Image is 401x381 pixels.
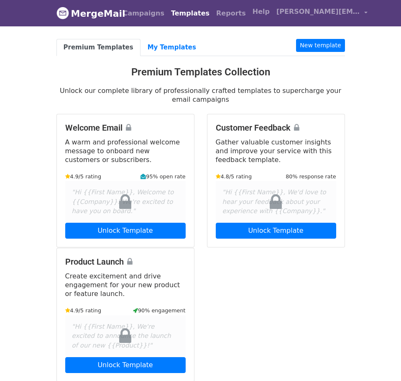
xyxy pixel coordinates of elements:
span: [PERSON_NAME][EMAIL_ADDRESS][DOMAIN_NAME] [276,7,360,17]
h4: Welcome Email [65,123,186,133]
img: MergeMail logo [56,7,69,19]
p: Gather valuable customer insights and improve your service with this feedback template. [216,138,336,164]
h4: Product Launch [65,257,186,267]
a: Unlock Template [65,223,186,239]
a: Reports [213,5,249,22]
a: Premium Templates [56,39,140,56]
small: 90% engagement [133,306,186,314]
p: A warm and professional welcome message to onboard new customers or subscribers. [65,138,186,164]
a: Unlock Template [216,223,336,239]
div: "Hi {{First Name}}, We'd love to hear your feedback about your experience with {{Company}}." [216,181,336,223]
a: MergeMail [56,5,113,22]
a: Help [249,3,273,20]
div: "Hi {{First Name}}, We're excited to announce the launch of our new {{Product}}!" [65,315,186,357]
p: Create excitement and drive engagement for your new product or feature launch. [65,272,186,298]
a: My Templates [140,39,203,56]
h4: Customer Feedback [216,123,336,133]
p: Unlock our complete library of professionally crafted templates to supercharge your email campaigns [56,86,345,104]
div: "Hi {{First Name}}, Welcome to {{Company}}! We're excited to have you on board." [65,181,186,223]
a: Unlock Template [65,357,186,373]
a: [PERSON_NAME][EMAIL_ADDRESS][DOMAIN_NAME] [273,3,371,23]
small: 4.9/5 rating [65,306,102,314]
small: 95% open rate [140,172,185,180]
small: 4.9/5 rating [65,172,102,180]
small: 80% response rate [286,172,336,180]
small: 4.8/5 rating [216,172,252,180]
a: New template [296,39,345,52]
a: Campaigns [120,5,168,22]
a: Templates [168,5,213,22]
h3: Premium Templates Collection [56,66,345,78]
